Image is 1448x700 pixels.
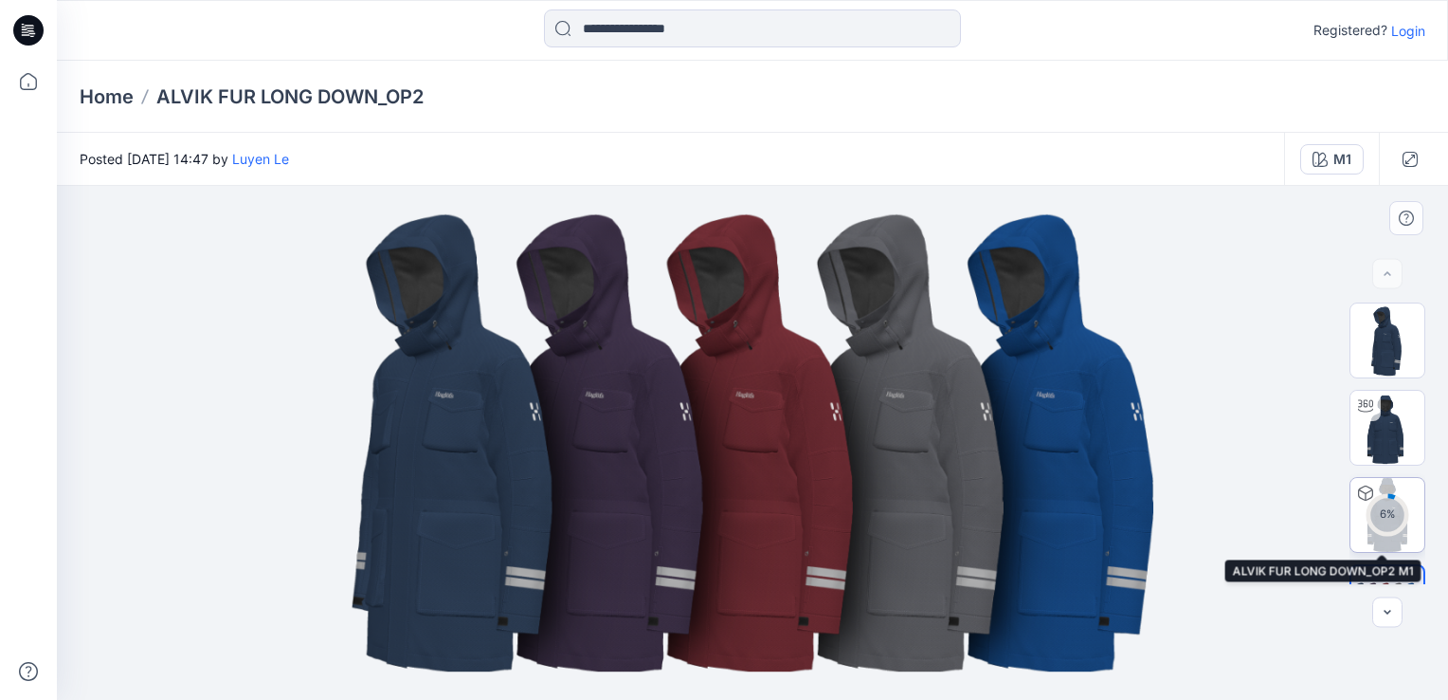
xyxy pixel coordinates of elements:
[1350,304,1424,378] img: Thumbnail
[1391,21,1425,41] p: Login
[80,83,134,110] a: Home
[1351,580,1423,624] img: All colorways
[1313,19,1387,42] p: Registered?
[156,83,424,110] p: ALVIK FUR LONG DOWN_OP2
[1350,478,1424,552] img: ALVIK FUR LONG DOWN_OP2 M1
[1350,391,1424,465] img: Turntable
[324,186,1181,700] img: eyJhbGciOiJIUzI1NiIsImtpZCI6IjAiLCJzbHQiOiJzZXMiLCJ0eXAiOiJKV1QifQ.eyJkYXRhIjp7InR5cGUiOiJzdG9yYW...
[1365,507,1410,523] div: 6 %
[1300,144,1364,175] button: M1
[232,151,289,167] a: Luyen Le
[1333,149,1351,170] div: M1
[80,149,289,169] span: Posted [DATE] 14:47 by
